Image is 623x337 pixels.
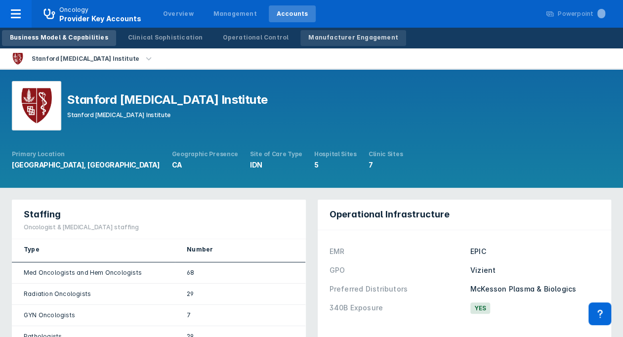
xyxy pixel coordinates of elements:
div: Accounts [277,9,308,18]
a: Management [206,5,265,22]
a: Operational Control [214,30,296,46]
div: Med Oncologists and Hem Oncologists [24,268,163,277]
div: Management [213,9,257,18]
div: GPO [330,265,464,276]
span: Staffing [24,209,61,220]
div: 29 [187,290,293,298]
div: IDN [250,160,302,170]
div: Stanford [MEDICAL_DATA] Institute [67,110,267,120]
div: Number [187,245,293,254]
div: Vizient [470,265,599,276]
div: Preferred Distributors [330,284,464,295]
div: Hospital Sites [314,150,357,158]
div: Oncologist & [MEDICAL_DATA] staffing [24,223,139,232]
div: Site of Care Type [250,150,302,158]
p: Oncology [59,5,89,14]
div: 68 [187,268,293,277]
a: Accounts [269,5,316,22]
div: Operational Control [222,33,289,42]
div: Manufacturer Engagement [308,33,398,42]
div: Geographic Presence [172,150,238,158]
div: CA [172,160,238,170]
div: 340B Exposure [330,302,464,313]
div: McKesson Plasma & Biologics [470,284,599,295]
div: Clinic Sites [369,150,403,158]
img: stanford [12,81,61,130]
div: Type [24,245,163,254]
div: Radiation Oncologists [24,290,163,298]
div: Contact Support [588,302,611,325]
span: Operational Infrastructure [330,209,450,220]
a: Manufacturer Engagement [300,30,406,46]
div: Stanford [MEDICAL_DATA] Institute [67,93,267,106]
div: [GEOGRAPHIC_DATA], [GEOGRAPHIC_DATA] [12,160,160,170]
span: Yes [470,302,491,314]
div: EMR [330,246,464,257]
img: stanford [12,53,24,65]
div: Overview [163,9,194,18]
div: Primary Location [12,150,160,158]
span: Provider Key Accounts [59,14,141,23]
a: Business Model & Capabilities [2,30,116,46]
a: Clinical Sophistication [120,30,211,46]
div: Powerpoint [558,9,605,18]
div: Business Model & Capabilities [10,33,108,42]
a: Overview [155,5,202,22]
div: GYN Oncologists [24,311,163,320]
div: 5 [314,160,357,170]
div: Stanford [MEDICAL_DATA] Institute [28,52,143,66]
div: Clinical Sophistication [128,33,203,42]
div: 7 [187,311,293,320]
div: 7 [369,160,403,170]
div: EPIC [470,246,599,257]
